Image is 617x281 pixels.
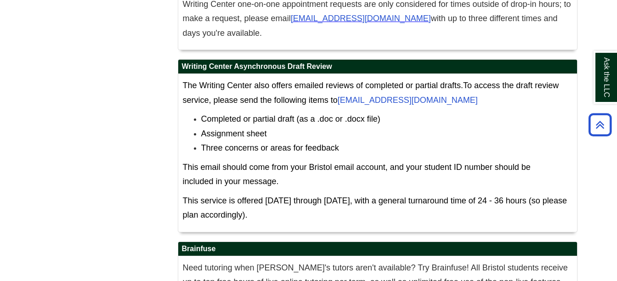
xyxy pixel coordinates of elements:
[183,81,559,105] span: To access the draft review service, please send the following items to
[201,129,267,138] span: Assignment sheet
[183,14,558,38] span: with up to three different times and days you're available.
[201,143,339,152] span: Three concerns or areas for feedback
[338,96,478,105] a: [EMAIL_ADDRESS][DOMAIN_NAME]
[291,15,431,22] a: [EMAIL_ADDRESS][DOMAIN_NAME]
[291,14,431,23] span: [EMAIL_ADDRESS][DOMAIN_NAME]
[183,196,567,220] span: This service is offered [DATE] through [DATE], with a general turnaround time of 24 - 36 hours (s...
[183,81,464,90] span: The Writing Center also offers emailed reviews of completed or partial drafts.
[183,163,531,186] span: This email should come from your Bristol email account, and your student ID number should be incl...
[178,60,577,74] h2: Writing Center Asynchronous Draft Review
[201,114,380,124] span: Completed or partial draft (as a .doc or .docx file)
[585,118,615,131] a: Back to Top
[178,242,577,256] h2: Brainfuse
